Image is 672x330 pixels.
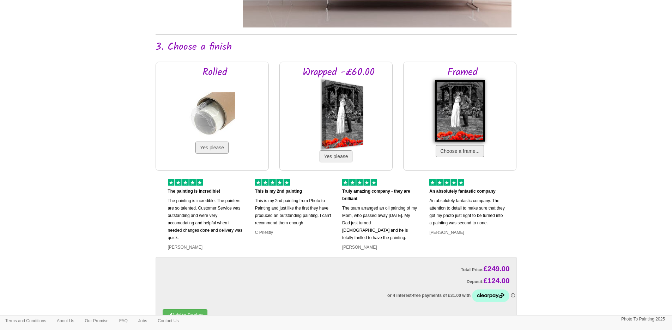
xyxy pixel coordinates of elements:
img: 5 of out 5 stars [429,179,464,186]
p: This is my 2nd painting [255,188,332,195]
span: £124.00 [484,277,510,285]
p: This is my 2nd painting from Photo to Painting and just like the first they have produced an outs... [255,197,332,227]
p: The painting is incredible. The painters are so talented. Customer Service was outstanding and we... [168,197,244,242]
span: or 4 interest-free payments of £31.00 with [387,293,472,298]
span: £249.00 [484,265,510,273]
a: Information - Opens a dialog [511,293,515,298]
p: [PERSON_NAME] [342,244,419,251]
a: FAQ [114,316,133,326]
label: Total Price: [461,264,509,274]
a: About Us [52,316,79,326]
img: Rolled in a tube [189,92,235,138]
span: £60.00 [345,64,375,80]
a: Our Promise [79,316,114,326]
img: 5 of out 5 stars [255,179,290,186]
h2: Framed [419,67,505,78]
p: Photo To Painting 2025 [621,316,665,323]
p: An absolutely fantastic company. The attention to detail to make sure that they got my photo just... [429,197,506,227]
p: Truly amazing company - they are brilliant [342,188,419,203]
p: An absolutely fantastic company [429,188,506,195]
img: Framed [435,80,485,142]
button: Yes please [195,142,229,154]
p: The team arranged an oil painting of my Mom, who passed away [DATE]. My Dad just turned [DEMOGRAP... [342,205,419,242]
p: [PERSON_NAME] [429,229,506,236]
p: The painting is incredible! [168,188,244,195]
button: Choose a frame... [436,145,484,157]
button: Yes please [320,150,353,162]
label: Deposit: [467,276,510,286]
p: C Priestly [255,229,332,236]
h2: Rolled [172,67,258,78]
h2: Wrapped - [296,67,382,78]
img: 5 of out 5 stars [168,179,203,186]
a: Jobs [133,316,152,326]
img: 5 of out 5 stars [342,179,377,186]
p: [PERSON_NAME] [168,244,244,251]
button: Add to Basket [163,309,207,321]
a: Contact Us [152,316,184,326]
h2: 3. Choose a finish [156,42,517,53]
